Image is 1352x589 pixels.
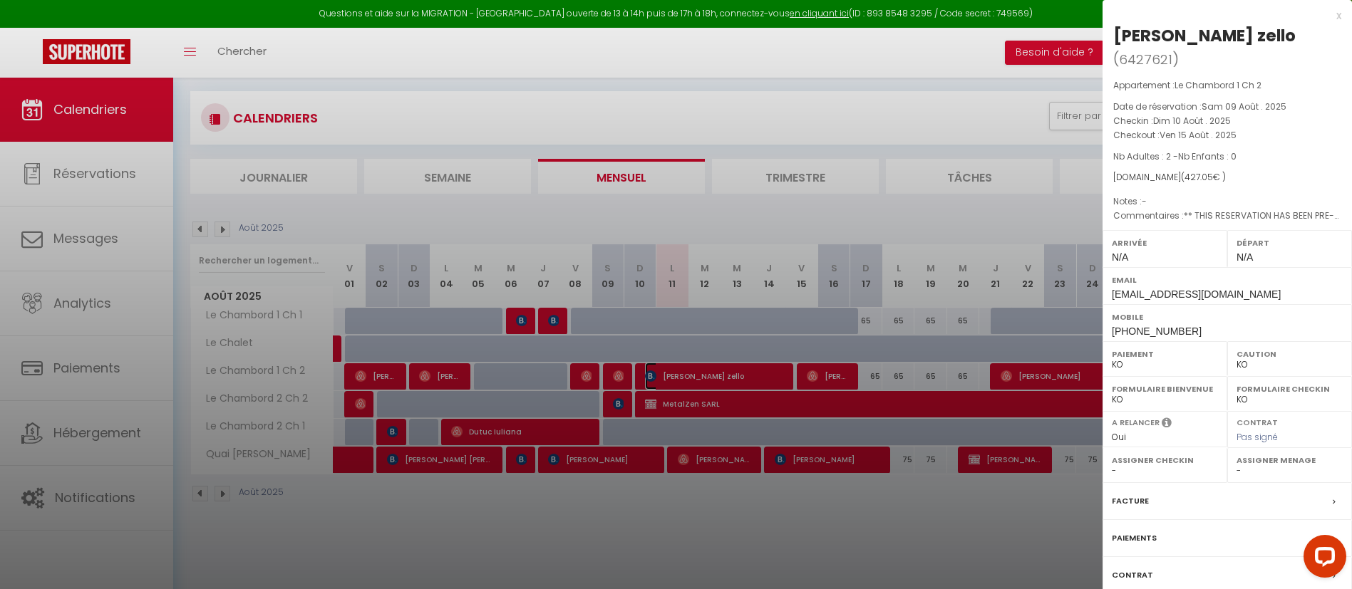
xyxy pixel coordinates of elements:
span: Nb Adultes : 2 - [1113,150,1237,162]
span: Nb Enfants : 0 [1178,150,1237,162]
p: Commentaires : [1113,209,1341,223]
span: N/A [1237,251,1253,263]
label: Contrat [1112,568,1153,583]
i: Sélectionner OUI si vous souhaiter envoyer les séquences de messages post-checkout [1162,417,1172,432]
label: Paiement [1112,347,1218,361]
label: Formulaire Bienvenue [1112,382,1218,396]
span: 6427621 [1119,51,1172,68]
span: Pas signé [1237,431,1278,443]
label: Contrat [1237,417,1278,426]
p: Notes : [1113,194,1341,209]
span: Sam 09 Août . 2025 [1202,100,1286,113]
div: [DOMAIN_NAME] [1113,171,1341,184]
label: Paiements [1112,531,1157,546]
span: 427.05 [1185,171,1213,183]
label: Facture [1112,494,1149,509]
p: Checkin : [1113,114,1341,128]
span: Dim 10 Août . 2025 [1153,115,1231,127]
span: N/A [1112,251,1128,263]
label: Email [1112,273,1343,287]
p: Date de réservation : [1113,100,1341,114]
span: Le Chambord 1 Ch 2 [1175,79,1261,91]
p: Checkout : [1113,128,1341,142]
div: x [1103,7,1341,24]
label: Mobile [1112,310,1343,324]
div: [PERSON_NAME] zello [1113,24,1296,47]
span: ( ) [1113,49,1179,69]
span: ( € ) [1181,171,1226,183]
label: Départ [1237,236,1343,250]
label: Formulaire Checkin [1237,382,1343,396]
label: Assigner Menage [1237,453,1343,467]
label: Assigner Checkin [1112,453,1218,467]
iframe: LiveChat chat widget [1292,529,1352,589]
p: Appartement : [1113,78,1341,93]
label: Caution [1237,347,1343,361]
label: A relancer [1112,417,1160,429]
span: Ven 15 Août . 2025 [1160,129,1237,141]
span: - [1142,195,1147,207]
span: [PHONE_NUMBER] [1112,325,1202,337]
label: Arrivée [1112,236,1218,250]
span: [EMAIL_ADDRESS][DOMAIN_NAME] [1112,288,1281,300]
